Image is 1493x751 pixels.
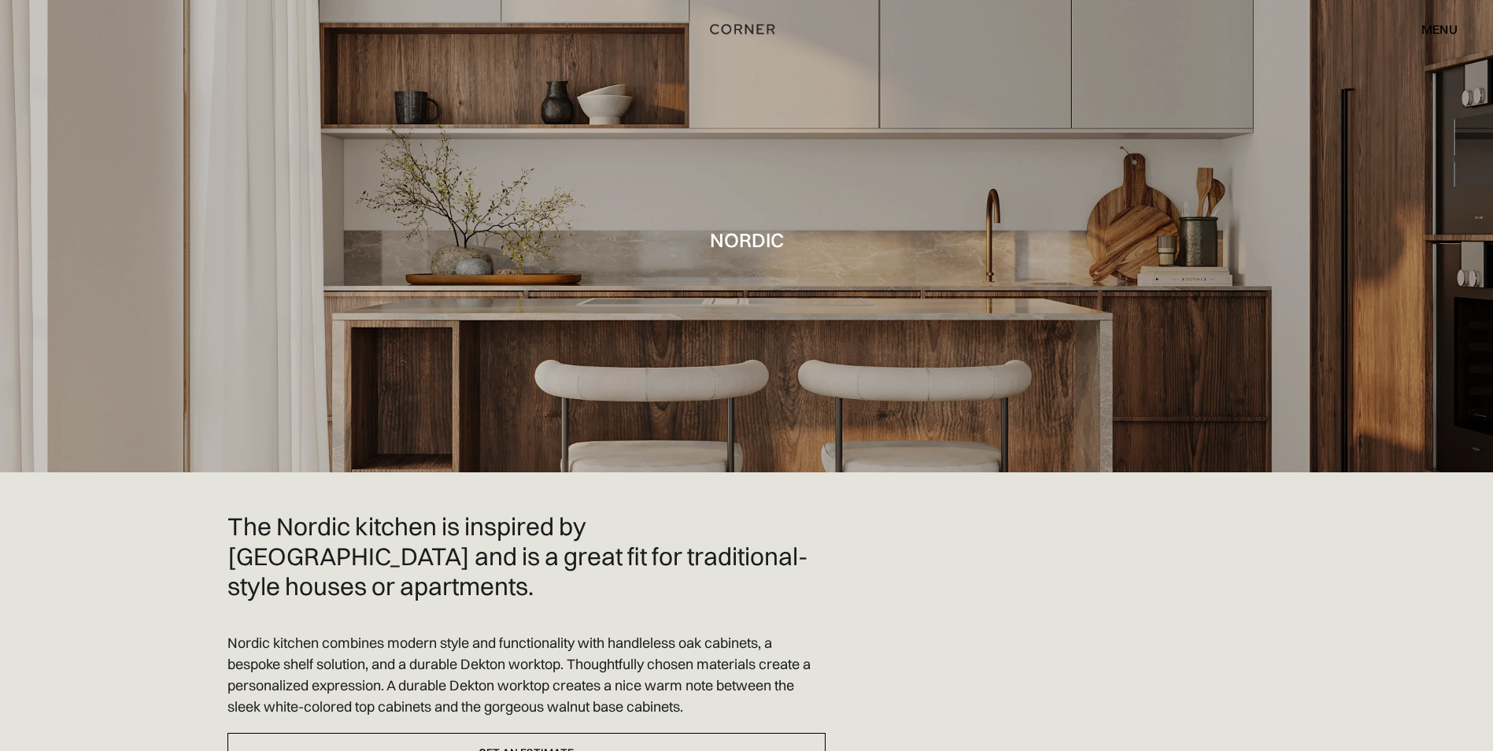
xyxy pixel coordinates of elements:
div: menu [1406,16,1458,43]
div: menu [1421,23,1458,35]
h2: The Nordic kitchen is inspired by [GEOGRAPHIC_DATA] and is a great fit for traditional-style hous... [227,512,826,601]
a: home [690,19,803,39]
h1: Nordic [710,229,784,250]
p: Nordic kitchen combines modern style and functionality with handleless oak cabinets, a bespoke sh... [227,632,826,717]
